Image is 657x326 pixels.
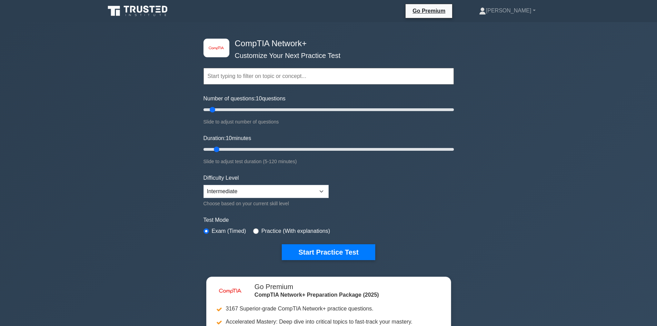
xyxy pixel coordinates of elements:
label: Difficulty Level [203,174,239,182]
span: 10 [256,96,262,101]
button: Start Practice Test [282,244,375,260]
a: [PERSON_NAME] [462,4,552,18]
label: Number of questions: questions [203,95,286,103]
h4: CompTIA Network+ [232,39,420,49]
input: Start typing to filter on topic or concept... [203,68,454,85]
label: Duration: minutes [203,134,251,142]
a: Go Premium [408,7,449,15]
div: Slide to adjust number of questions [203,118,454,126]
div: Choose based on your current skill level [203,199,329,208]
div: Slide to adjust test duration (5-120 minutes) [203,157,454,166]
span: 10 [226,135,232,141]
label: Test Mode [203,216,454,224]
label: Practice (With explanations) [261,227,330,235]
label: Exam (Timed) [212,227,246,235]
